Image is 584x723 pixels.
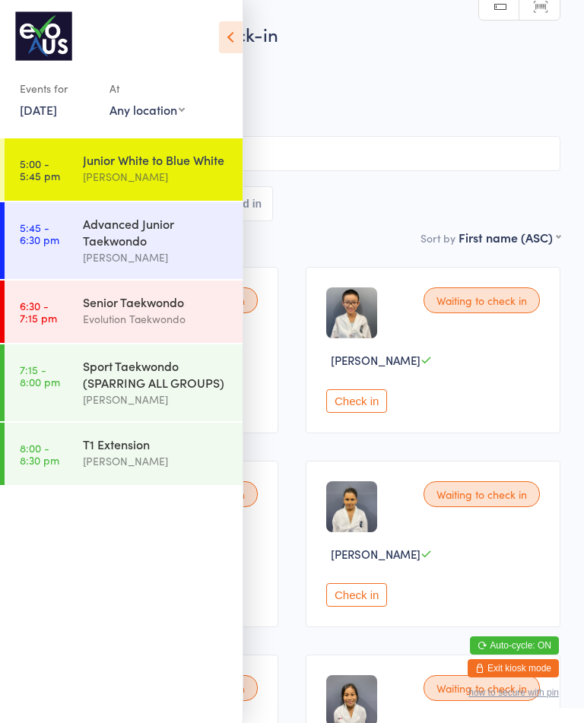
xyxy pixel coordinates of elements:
[24,100,560,115] span: Taekwondo
[5,344,243,421] a: 7:15 -8:00 pmSport Taekwondo (SPARRING ALL GROUPS)[PERSON_NAME]
[109,76,185,101] div: At
[15,11,72,61] img: Evolution Taekwondo
[83,310,230,328] div: Evolution Taekwondo
[331,546,421,562] span: [PERSON_NAME]
[83,215,230,249] div: Advanced Junior Taekwondo
[83,436,230,452] div: T1 Extension
[331,352,421,368] span: [PERSON_NAME]
[24,84,537,100] span: [GEOGRAPHIC_DATA]
[24,21,560,46] h2: Junior White to Blue… Check-in
[24,136,560,171] input: Search
[20,157,60,182] time: 5:00 - 5:45 pm
[421,230,455,246] label: Sort by
[20,76,94,101] div: Events for
[20,101,57,118] a: [DATE]
[424,675,540,701] div: Waiting to check in
[24,54,537,69] span: [DATE] 5:00pm
[424,287,540,313] div: Waiting to check in
[83,293,230,310] div: Senior Taekwondo
[24,69,537,84] span: [PERSON_NAME]
[459,229,560,246] div: First name (ASC)
[83,357,230,391] div: Sport Taekwondo (SPARRING ALL GROUPS)
[20,221,59,246] time: 5:45 - 6:30 pm
[326,583,387,607] button: Check in
[5,281,243,343] a: 6:30 -7:15 pmSenior TaekwondoEvolution Taekwondo
[468,659,559,677] button: Exit kiosk mode
[83,151,230,168] div: Junior White to Blue White
[20,363,60,388] time: 7:15 - 8:00 pm
[20,442,59,466] time: 8:00 - 8:30 pm
[5,423,243,485] a: 8:00 -8:30 pmT1 Extension[PERSON_NAME]
[5,138,243,201] a: 5:00 -5:45 pmJunior White to Blue White[PERSON_NAME]
[109,101,185,118] div: Any location
[83,249,230,266] div: [PERSON_NAME]
[468,687,559,698] button: how to secure with pin
[326,287,377,338] img: image1746773736.png
[83,452,230,470] div: [PERSON_NAME]
[326,481,377,532] img: image1747036045.png
[424,481,540,507] div: Waiting to check in
[83,391,230,408] div: [PERSON_NAME]
[5,202,243,279] a: 5:45 -6:30 pmAdvanced Junior Taekwondo[PERSON_NAME]
[326,389,387,413] button: Check in
[83,168,230,186] div: [PERSON_NAME]
[470,636,559,655] button: Auto-cycle: ON
[20,300,57,324] time: 6:30 - 7:15 pm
